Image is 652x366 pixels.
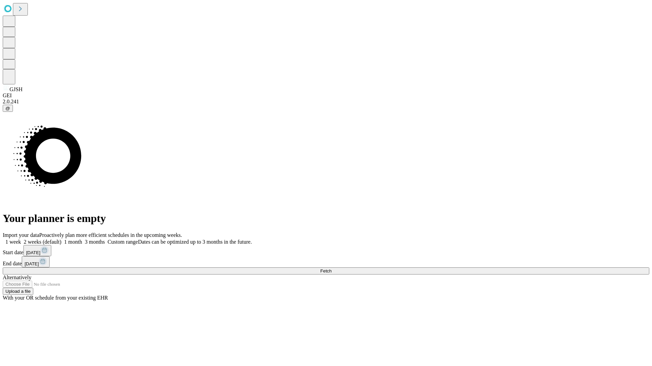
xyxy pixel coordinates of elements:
button: Upload a file [3,288,33,295]
span: 1 week [5,239,21,245]
span: 1 month [64,239,82,245]
span: GJSH [10,86,22,92]
span: Custom range [108,239,138,245]
button: [DATE] [23,245,51,256]
span: 2 weeks (default) [24,239,61,245]
span: [DATE] [24,261,39,266]
div: 2.0.241 [3,99,649,105]
span: [DATE] [26,250,40,255]
span: Import your data [3,232,39,238]
span: Proactively plan more efficient schedules in the upcoming weeks. [39,232,182,238]
span: With your OR schedule from your existing EHR [3,295,108,301]
div: Start date [3,245,649,256]
h1: Your planner is empty [3,212,649,225]
span: Alternatively [3,274,31,280]
button: Fetch [3,267,649,274]
span: 3 months [85,239,105,245]
button: [DATE] [22,256,50,267]
span: Fetch [320,268,331,273]
div: End date [3,256,649,267]
button: @ [3,105,13,112]
span: @ [5,106,10,111]
div: GEI [3,93,649,99]
span: Dates can be optimized up to 3 months in the future. [138,239,252,245]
